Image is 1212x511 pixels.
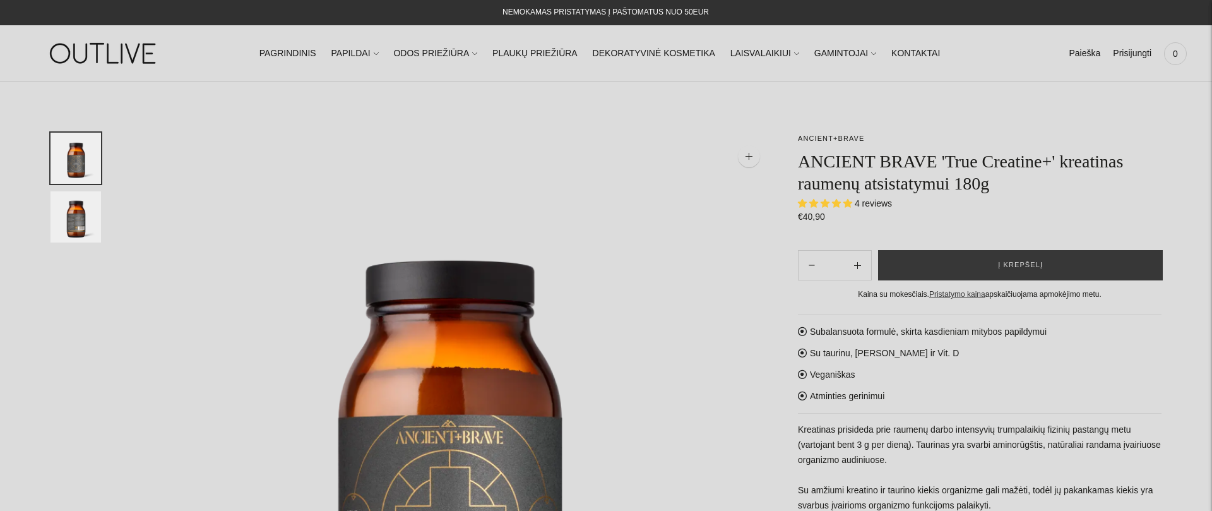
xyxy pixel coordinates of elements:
[1113,40,1151,68] a: Prisijungti
[855,198,892,208] span: 4 reviews
[393,40,477,68] a: ODOS PRIEŽIŪRA
[844,250,871,280] button: Subtract product quantity
[1069,40,1100,68] a: Paieška
[50,133,101,184] button: Translation missing: en.general.accessibility.image_thumbail
[798,135,864,142] a: ANCIENT+BRAVE
[259,40,316,68] a: PAGRINDINIS
[798,198,855,208] span: 5.00 stars
[1164,40,1187,68] a: 0
[825,256,844,275] input: Product quantity
[929,290,985,299] a: Pristatymo kaina
[891,40,940,68] a: KONTAKTAI
[502,5,709,20] div: NEMOKAMAS PRISTATYMAS Į PAŠTOMATUS NUO 50EUR
[798,212,825,222] span: €40,90
[50,191,101,243] button: Translation missing: en.general.accessibility.image_thumbail
[25,32,183,75] img: OUTLIVE
[878,250,1163,280] button: Į krepšelį
[730,40,799,68] a: LAISVALAIKIUI
[814,40,876,68] a: GAMINTOJAI
[331,40,379,68] a: PAPILDAI
[799,250,825,280] button: Add product quantity
[492,40,578,68] a: PLAUKŲ PRIEŽIŪRA
[1167,45,1184,63] span: 0
[798,288,1161,301] div: Kaina su mokesčiais. apskaičiuojama apmokėjimo metu.
[593,40,715,68] a: DEKORATYVINĖ KOSMETIKA
[798,150,1161,195] h1: ANCIENT BRAVE 'True Creatine+' kreatinas raumenų atsistatymui 180g
[998,259,1043,272] span: Į krepšelį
